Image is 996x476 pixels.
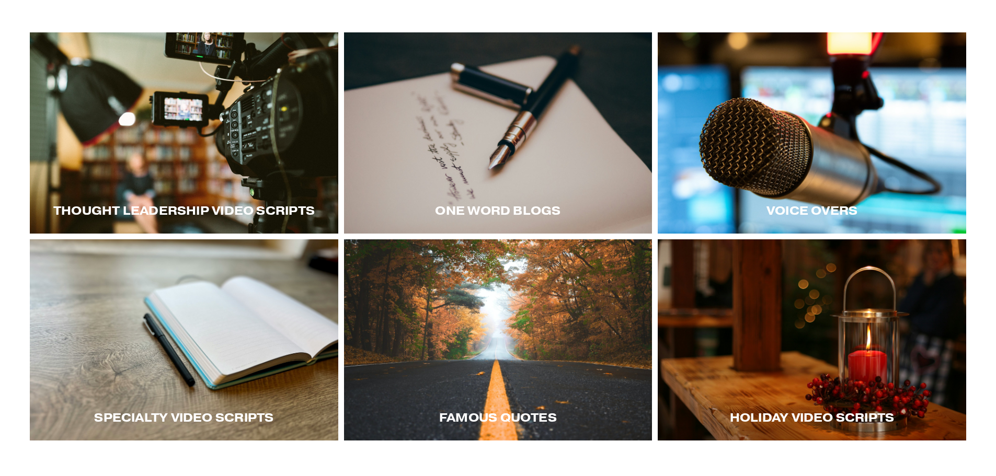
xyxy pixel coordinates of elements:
span: Famous Quotes [439,410,557,425]
span: Holiday Video Scripts [730,410,895,425]
span: Voice Overs [766,203,857,218]
span: Specialty Video Scripts [94,410,273,425]
span: Thought LEadership Video Scripts [53,203,315,218]
span: One word blogs [435,203,560,218]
